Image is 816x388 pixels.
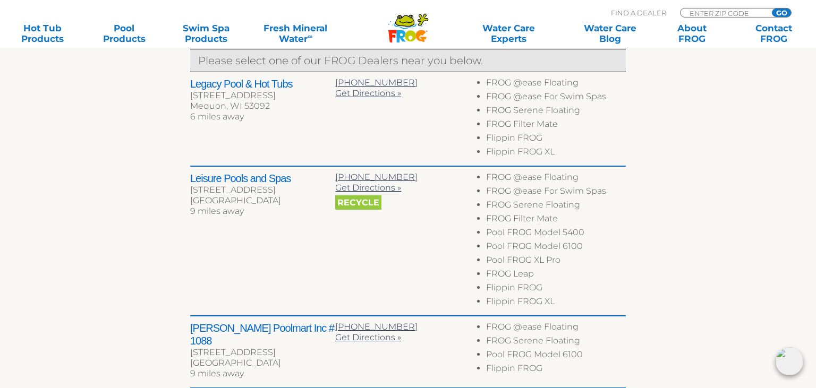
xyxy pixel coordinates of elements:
[335,183,401,193] a: Get Directions »
[486,322,626,335] li: FROG @ease Floating
[190,90,335,101] div: [STREET_ADDRESS]
[486,186,626,200] li: FROG @ease For Swim Spas
[776,348,803,375] img: openIcon
[688,8,760,18] input: Zip Code Form
[190,195,335,206] div: [GEOGRAPHIC_DATA]
[486,241,626,255] li: Pool FROG Model 6100
[611,8,666,18] p: Find A Dealer
[308,32,312,40] sup: ∞
[190,368,244,378] span: 9 miles away
[92,23,156,44] a: PoolProducts
[256,23,336,44] a: Fresh MineralWater∞
[486,119,626,133] li: FROG Filter Mate
[190,77,335,90] h2: Legacy Pool & Hot Tubs
[486,269,626,282] li: FROG Leap
[190,185,335,195] div: [STREET_ADDRESS]
[335,195,381,210] span: Recycle
[174,23,238,44] a: Swim SpaProducts
[486,91,626,105] li: FROG @ease For Swim Spas
[190,358,335,368] div: [GEOGRAPHIC_DATA]
[198,52,618,69] p: Please select one of our FROG Dealers near you below.
[190,322,335,347] h2: [PERSON_NAME] Poolmart Inc # 1088
[190,206,244,216] span: 9 miles away
[486,335,626,349] li: FROG Serene Floating
[457,23,560,44] a: Water CareExperts
[486,227,626,241] li: Pool FROG Model 5400
[11,23,74,44] a: Hot TubProducts
[486,282,626,296] li: Flippin FROG
[190,101,335,111] div: Mequon, WI 53092
[486,213,626,227] li: FROG Filter Mate
[486,363,626,377] li: Flippin FROG
[486,296,626,310] li: Flippin FROG XL
[486,255,626,269] li: Pool FROG XL Pro
[335,332,401,342] a: Get Directions »
[335,88,401,98] a: Get Directions »
[486,200,626,213] li: FROG Serene Floating
[190,111,244,122] span: 6 miles away
[486,172,626,186] li: FROG @ease Floating
[579,23,642,44] a: Water CareBlog
[486,349,626,363] li: Pool FROG Model 6100
[335,172,418,182] a: [PHONE_NUMBER]
[335,77,418,88] a: [PHONE_NUMBER]
[660,23,724,44] a: AboutFROG
[486,133,626,146] li: Flippin FROG
[742,23,805,44] a: ContactFROG
[486,105,626,119] li: FROG Serene Floating
[190,347,335,358] div: [STREET_ADDRESS]
[335,322,418,332] a: [PHONE_NUMBER]
[486,146,626,160] li: Flippin FROG XL
[486,77,626,91] li: FROG @ease Floating
[190,172,335,185] h2: Leisure Pools and Spas
[772,8,791,17] input: GO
